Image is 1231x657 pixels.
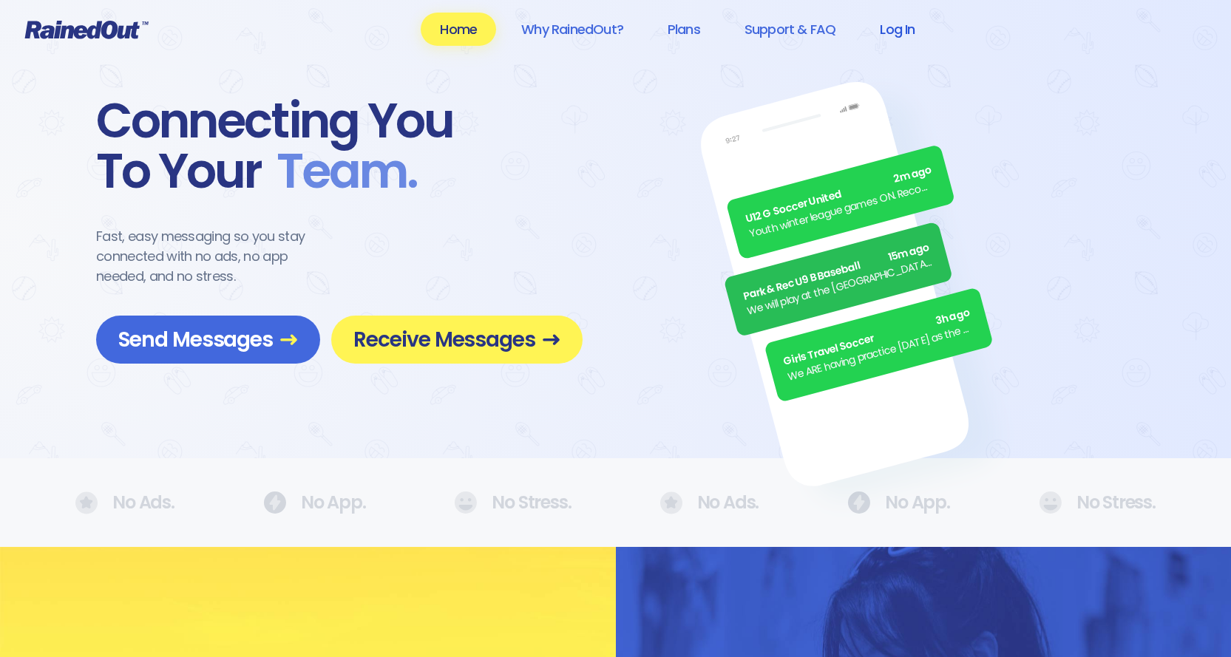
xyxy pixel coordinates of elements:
[886,239,931,265] span: 15m ago
[331,316,583,364] a: Receive Messages
[263,491,286,514] img: No Ads.
[75,491,174,514] div: No Ads.
[744,163,934,228] div: U12 G Soccer United
[648,13,719,46] a: Plans
[660,491,682,514] img: No Ads.
[263,491,366,514] div: No App.
[96,316,320,364] a: Send Messages
[934,305,971,330] span: 3h ago
[502,13,642,46] a: Why RainedOut?
[782,305,972,370] div: Girls Travel Soccer
[861,13,934,46] a: Log In
[262,146,417,197] span: Team .
[1039,491,1156,514] div: No Stress.
[786,320,976,385] div: We ARE having practice [DATE] as the sun is finally out.
[96,226,333,286] div: Fast, easy messaging so you stay connected with no ads, no app needed, and no stress.
[847,491,870,514] img: No Ads.
[1039,491,1062,514] img: No Ads.
[353,327,560,353] span: Receive Messages
[847,491,950,514] div: No App.
[421,13,496,46] a: Home
[118,327,298,353] span: Send Messages
[748,177,938,242] div: Youth winter league games ON. Recommend running shoes/sneakers for players as option for footwear.
[742,239,932,304] div: Park & Rec U9 B Baseball
[75,491,98,514] img: No Ads.
[96,96,583,197] div: Connecting You To Your
[454,491,477,514] img: No Ads.
[725,13,855,46] a: Support & FAQ
[745,254,935,319] div: We will play at the [GEOGRAPHIC_DATA]. Wear white, be at the field by 5pm.
[892,163,934,188] span: 2m ago
[454,491,571,514] div: No Stress.
[660,491,759,514] div: No Ads.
